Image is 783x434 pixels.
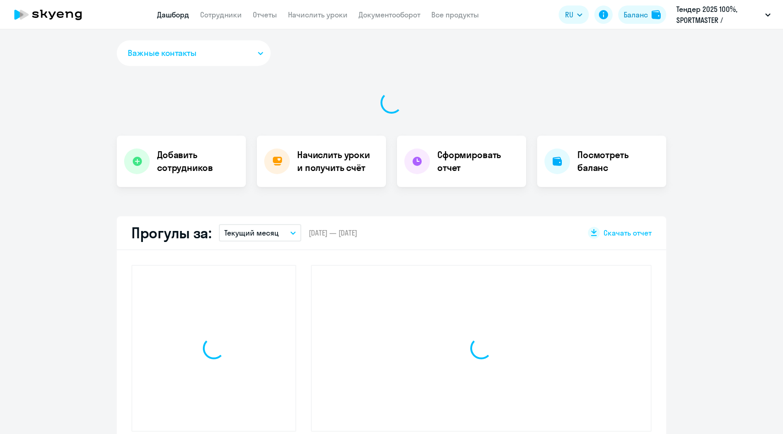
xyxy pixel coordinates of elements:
img: balance [652,10,661,19]
button: Текущий месяц [219,224,301,242]
a: Дашборд [157,10,189,19]
a: Сотрудники [200,10,242,19]
a: Начислить уроки [288,10,348,19]
h4: Добавить сотрудников [157,148,239,174]
button: Балансbalance [618,5,666,24]
p: Тендер 2025 100%, SPORTMASTER / Спортмастер [676,4,761,26]
button: Тендер 2025 100%, SPORTMASTER / Спортмастер [672,4,775,26]
h2: Прогулы за: [131,224,212,242]
a: Отчеты [253,10,277,19]
p: Текущий месяц [224,227,279,238]
span: [DATE] — [DATE] [309,228,357,238]
button: RU [559,5,589,24]
div: Баланс [624,9,648,20]
a: Документооборот [359,10,420,19]
span: Скачать отчет [604,228,652,238]
span: Важные контакты [128,47,196,59]
span: RU [565,9,573,20]
h4: Посмотреть баланс [577,148,659,174]
button: Важные контакты [117,40,271,66]
a: Все продукты [431,10,479,19]
h4: Начислить уроки и получить счёт [297,148,377,174]
h4: Сформировать отчет [437,148,519,174]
